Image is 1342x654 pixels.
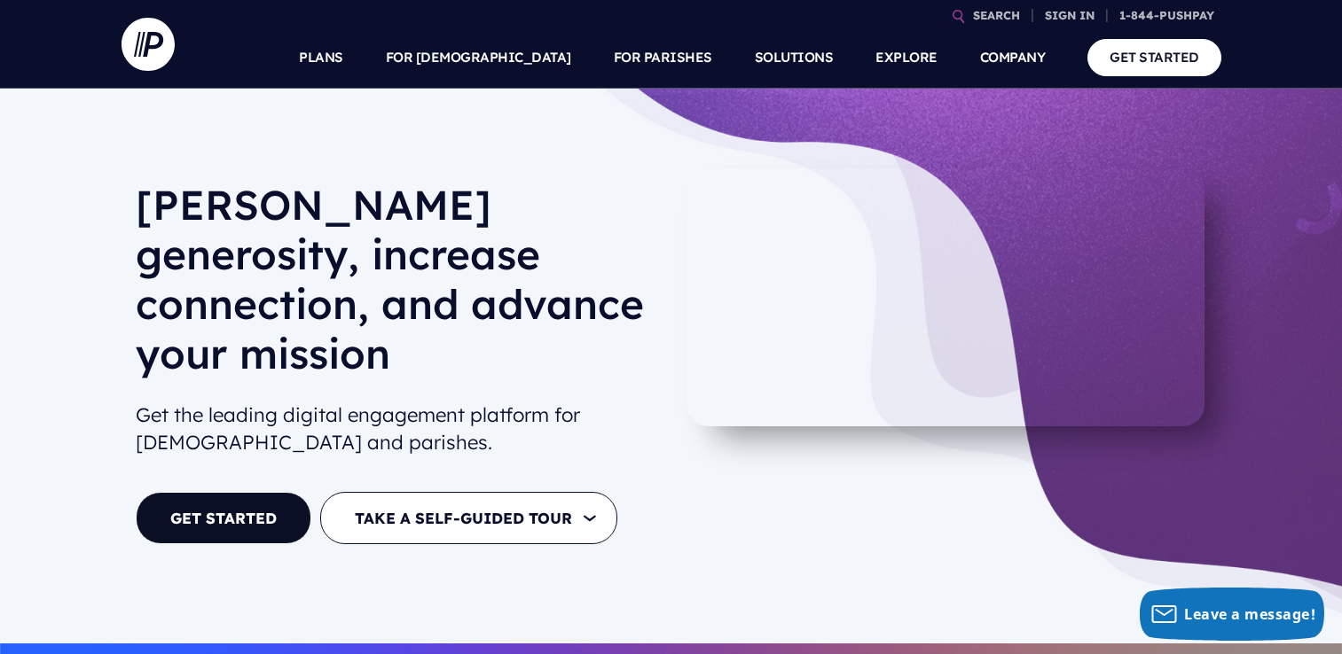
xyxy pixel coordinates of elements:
[386,27,571,89] a: FOR [DEMOGRAPHIC_DATA]
[1140,588,1324,641] button: Leave a message!
[614,27,712,89] a: FOR PARISHES
[1087,39,1221,75] a: GET STARTED
[755,27,834,89] a: SOLUTIONS
[136,394,657,463] h2: Get the leading digital engagement platform for [DEMOGRAPHIC_DATA] and parishes.
[136,492,311,544] a: GET STARTED
[980,27,1046,89] a: COMPANY
[1184,604,1315,624] span: Leave a message!
[320,492,617,544] button: TAKE A SELF-GUIDED TOUR
[875,27,938,89] a: EXPLORE
[299,27,343,89] a: PLANS
[136,180,657,393] h1: [PERSON_NAME] generosity, increase connection, and advance your mission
